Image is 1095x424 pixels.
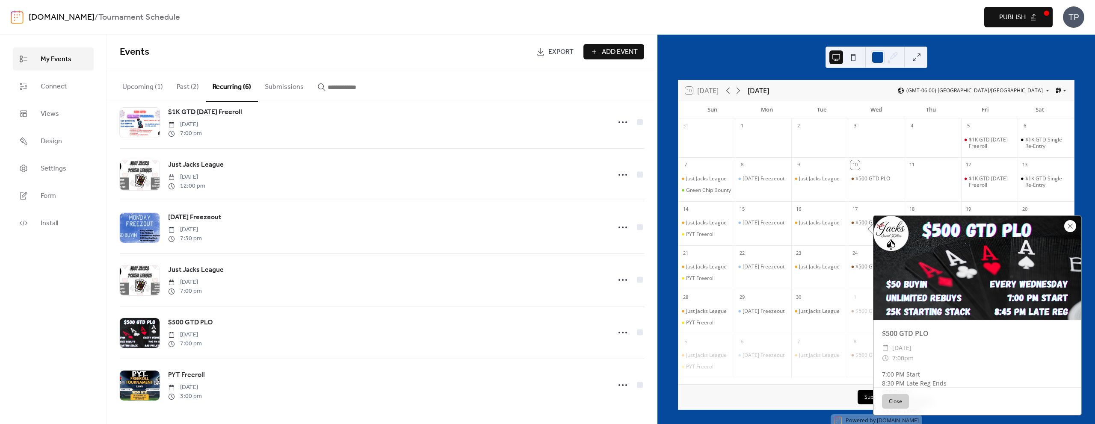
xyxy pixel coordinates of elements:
span: 7:00pm [892,353,914,363]
span: My Events [41,54,71,65]
div: [DATE] Freezeout [743,175,784,182]
div: $1K GTD [DATE] Freeroll [969,175,1014,188]
b: Tournament Schedule [98,9,180,26]
div: 30 [794,293,803,302]
div: Just Jacks League [799,308,840,315]
span: Add Event [602,47,638,57]
div: 7 [681,160,690,170]
div: Just Jacks League [686,219,727,226]
div: Just Jacks League [791,175,848,182]
div: [DATE] Freezeout [743,352,784,359]
div: TP [1063,6,1084,28]
div: Monday Freezeout [735,308,791,315]
div: Just Jacks League [686,308,727,315]
div: Just Jacks League [799,263,840,270]
div: Mon [740,101,795,118]
a: My Events [13,47,94,71]
div: 21 [681,248,690,258]
div: Just Jacks League [799,352,840,359]
div: Monday Freezeout [735,219,791,226]
div: Just Jacks League [686,352,727,359]
div: Just Jacks League [686,263,727,270]
div: PYT Freeroll [678,275,735,282]
div: Just Jacks League [791,308,848,315]
div: 2 [794,121,803,131]
div: PYT Freeroll [686,319,715,326]
span: Settings [41,164,66,174]
span: [DATE] [168,120,202,129]
div: Powered by [846,417,919,424]
a: Just Jacks League [168,265,224,276]
div: 8 [737,160,747,170]
span: (GMT-06:00) [GEOGRAPHIC_DATA]/[GEOGRAPHIC_DATA] [906,88,1043,93]
span: Form [41,191,56,201]
div: 6 [1020,121,1030,131]
div: $500 GTD PLO [873,328,1081,339]
div: 10 [850,160,860,170]
span: 3:00 pm [168,392,202,401]
div: 24 [850,248,860,258]
div: 17 [850,204,860,214]
div: 4 [907,121,917,131]
a: Views [13,102,94,125]
div: $1K GTD Single Re-Entry [1018,136,1074,150]
a: Design [13,130,94,153]
b: / [95,9,98,26]
a: Settings [13,157,94,180]
div: 1 [737,121,747,131]
span: 7:00 pm [168,129,202,138]
img: logo [11,10,24,24]
div: 14 [681,204,690,214]
a: [DATE] Freezeout [168,212,221,223]
div: 9 [794,160,803,170]
div: $500 GTD PLO [855,263,890,270]
a: [DOMAIN_NAME] [29,9,95,26]
div: 29 [737,293,747,302]
span: Install [41,218,58,229]
a: [DOMAIN_NAME] [877,417,919,424]
div: Just Jacks League [678,219,735,226]
button: Close [882,394,909,409]
span: 7:00 pm [168,339,202,348]
span: Export [548,47,574,57]
div: Just Jacks League [678,175,735,182]
div: Tue [794,101,849,118]
div: 5 [964,121,973,131]
span: [DATE] Freezeout [168,212,221,223]
div: 12 [964,160,973,170]
div: [DATE] Freezeout [743,219,784,226]
div: 13 [1020,160,1030,170]
div: $1K GTD Single Re-Entry [1025,136,1071,150]
span: [DATE] [892,343,912,353]
span: [DATE] [168,278,202,287]
div: PYT Freeroll [686,231,715,238]
div: Just Jacks League [678,308,735,315]
span: Just Jacks League [168,160,224,170]
span: [DATE] [168,330,202,339]
div: 31 [681,121,690,131]
div: $500 GTD PLO [855,308,890,315]
div: Monday Freezeout [735,175,791,182]
div: 1 [850,293,860,302]
a: Export [530,44,580,59]
span: $500 GTD PLO [168,318,213,328]
div: Just Jacks League [791,219,848,226]
div: $1K GTD [DATE] Freeroll [969,136,1014,150]
span: [DATE] [168,383,202,392]
div: $1K GTD Friday Freeroll [961,175,1018,188]
button: Upcoming (1) [115,69,170,101]
div: Green Chip Bounty [686,187,731,194]
div: Wed [849,101,904,118]
button: Recurring (6) [206,69,258,102]
span: Events [120,43,149,62]
a: Form [13,184,94,207]
div: 19 [964,204,973,214]
a: Just Jacks League [168,159,224,171]
a: $1K GTD [DATE] Freeroll [168,107,242,118]
div: $500 GTD PLO [848,352,904,359]
div: PYT Freeroll [678,231,735,238]
div: Monday Freezeout [735,352,791,359]
div: $500 GTD PLO [855,175,890,182]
